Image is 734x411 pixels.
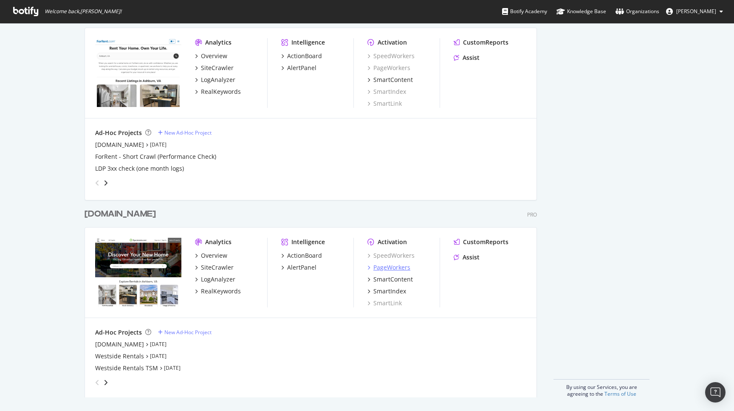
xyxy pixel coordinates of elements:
div: SiteCrawler [201,64,234,72]
div: LogAnalyzer [201,76,235,84]
div: SmartContent [373,76,413,84]
div: angle-left [92,176,103,190]
div: Knowledge Base [556,7,606,16]
div: SiteCrawler [201,263,234,272]
div: Open Intercom Messenger [705,382,726,403]
a: RealKeywords [195,87,241,96]
a: Assist [454,53,480,62]
div: Assist [463,53,480,62]
a: Overview [195,251,227,260]
a: LogAnalyzer [195,275,235,284]
div: SmartContent [373,275,413,284]
a: New Ad-Hoc Project [158,129,212,136]
div: SmartIndex [373,287,406,296]
div: angle-right [103,378,109,387]
a: Terms of Use [604,390,636,397]
div: Overview [201,52,227,60]
a: SmartIndex [367,287,406,296]
a: [DATE] [150,141,167,148]
a: Westside Rentals TSM [95,364,158,372]
div: CustomReports [463,38,508,47]
div: Activation [378,238,407,246]
a: [DOMAIN_NAME] [95,141,144,149]
a: SmartContent [367,275,413,284]
div: [DOMAIN_NAME] [85,208,156,220]
img: apartments.com [95,238,181,307]
div: AlertPanel [287,263,316,272]
a: RealKeywords [195,287,241,296]
a: Overview [195,52,227,60]
a: SiteCrawler [195,263,234,272]
div: Overview [201,251,227,260]
a: ActionBoard [281,251,322,260]
div: AlertPanel [287,64,316,72]
div: RealKeywords [201,287,241,296]
div: Ad-Hoc Projects [95,129,142,137]
a: ForRent - Short Crawl (Performance Check) [95,152,216,161]
div: CustomReports [463,238,508,246]
a: LogAnalyzer [195,76,235,84]
a: PageWorkers [367,64,410,72]
a: Assist [454,253,480,262]
a: SpeedWorkers [367,251,415,260]
a: AlertPanel [281,263,316,272]
div: angle-left [92,376,103,389]
span: Welcome back, [PERSON_NAME] ! [45,8,121,15]
div: Intelligence [291,238,325,246]
div: ActionBoard [287,251,322,260]
a: AlertPanel [281,64,316,72]
div: Analytics [205,238,231,246]
div: Assist [463,253,480,262]
a: [DOMAIN_NAME] [85,208,159,220]
div: Activation [378,38,407,47]
a: SmartLink [367,299,402,307]
div: Ad-Hoc Projects [95,328,142,337]
div: By using our Services, you are agreeing to the [553,379,649,397]
div: Organizations [615,7,659,16]
a: SmartLink [367,99,402,108]
a: CustomReports [454,238,508,246]
div: LogAnalyzer [201,275,235,284]
a: SiteCrawler [195,64,234,72]
div: Botify Academy [502,7,547,16]
div: Analytics [205,38,231,47]
div: angle-right [103,179,109,187]
a: [DATE] [150,352,167,360]
a: CustomReports [454,38,508,47]
div: ActionBoard [287,52,322,60]
div: Intelligence [291,38,325,47]
div: Pro [527,211,537,218]
div: RealKeywords [201,87,241,96]
a: Westside Rentals [95,352,144,360]
div: PageWorkers [373,263,410,272]
a: PageWorkers [367,263,410,272]
span: Zach Chahalis [676,8,716,15]
a: [DATE] [164,364,181,372]
a: ActionBoard [281,52,322,60]
a: New Ad-Hoc Project [158,329,212,336]
a: [DATE] [150,341,167,348]
a: LDP 3xx check (one month logs) [95,164,184,173]
a: SmartContent [367,76,413,84]
img: forrent.com [95,38,181,107]
button: [PERSON_NAME] [659,5,730,18]
div: New Ad-Hoc Project [164,129,212,136]
div: New Ad-Hoc Project [164,329,212,336]
a: SpeedWorkers [367,52,415,60]
a: [DOMAIN_NAME] [95,340,144,349]
a: SmartIndex [367,87,406,96]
